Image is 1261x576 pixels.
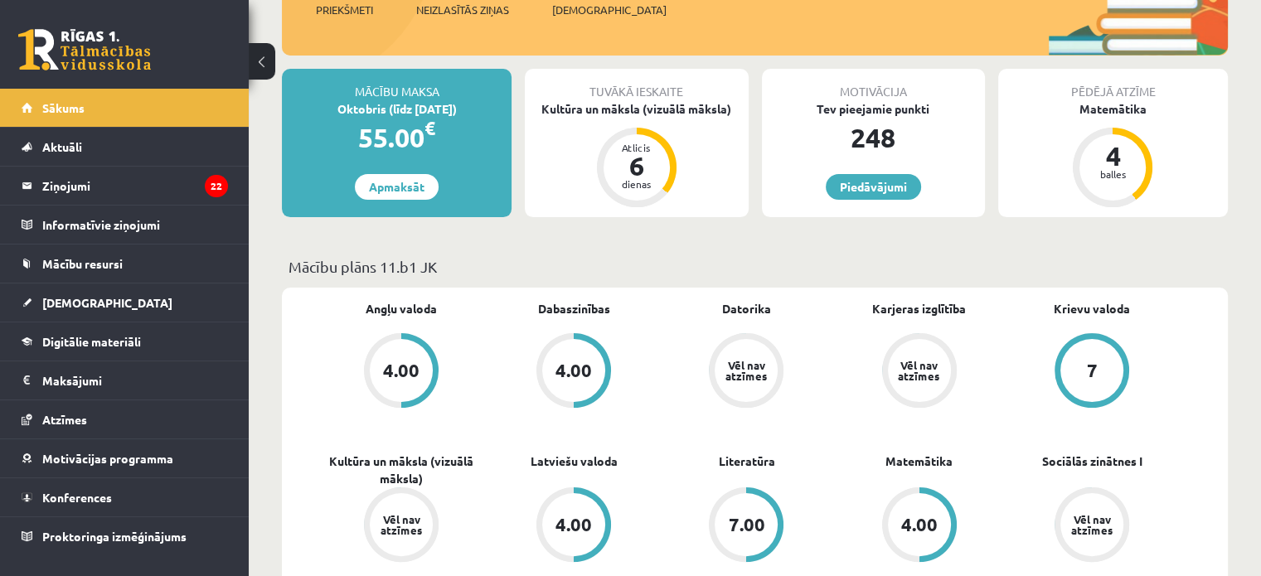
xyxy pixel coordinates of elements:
[42,167,228,205] legend: Ziņojumi
[315,487,487,565] a: Vēl nav atzīmes
[1086,361,1097,380] div: 7
[42,139,82,154] span: Aktuāli
[762,100,985,118] div: Tev pieejamie punkti
[998,69,1228,100] div: Pēdējā atzīme
[22,206,228,244] a: Informatīvie ziņojumi
[872,300,966,317] a: Karjeras izglītība
[728,515,764,534] div: 7.00
[22,167,228,205] a: Ziņojumi22
[22,283,228,322] a: [DEMOGRAPHIC_DATA]
[18,29,151,70] a: Rīgas 1. Tālmācības vidusskola
[42,490,112,505] span: Konferences
[42,206,228,244] legend: Informatīvie ziņojumi
[487,333,660,411] a: 4.00
[1006,487,1178,565] a: Vēl nav atzīmes
[612,152,662,179] div: 6
[722,300,771,317] a: Datorika
[552,2,667,18] span: [DEMOGRAPHIC_DATA]
[22,244,228,283] a: Mācību resursi
[22,517,228,555] a: Proktoringa izmēģinājums
[416,2,509,18] span: Neizlasītās ziņas
[531,453,618,470] a: Latviešu valoda
[22,322,228,361] a: Digitālie materiāli
[833,333,1006,411] a: Vēl nav atzīmes
[723,360,769,381] div: Vēl nav atzīmes
[612,179,662,189] div: dienas
[42,361,228,399] legend: Maksājumi
[383,361,420,380] div: 4.00
[366,300,437,317] a: Angļu valoda
[42,256,123,271] span: Mācību resursi
[612,143,662,152] div: Atlicis
[833,487,1006,565] a: 4.00
[42,295,172,310] span: [DEMOGRAPHIC_DATA]
[42,412,87,427] span: Atzīmes
[1054,300,1130,317] a: Krievu valoda
[885,453,953,470] a: Matemātika
[22,400,228,438] a: Atzīmes
[525,69,748,100] div: Tuvākā ieskaite
[555,361,592,380] div: 4.00
[42,451,173,466] span: Motivācijas programma
[205,175,228,197] i: 22
[282,69,512,100] div: Mācību maksa
[22,478,228,516] a: Konferences
[42,334,141,349] span: Digitālie materiāli
[660,487,832,565] a: 7.00
[282,100,512,118] div: Oktobris (līdz [DATE])
[378,514,424,535] div: Vēl nav atzīmes
[289,255,1221,278] p: Mācību plāns 11.b1 JK
[538,300,610,317] a: Dabaszinības
[896,360,943,381] div: Vēl nav atzīmes
[762,118,985,157] div: 248
[762,69,985,100] div: Motivācija
[1041,453,1142,470] a: Sociālās zinātnes I
[487,487,660,565] a: 4.00
[998,100,1228,210] a: Matemātika 4 balles
[355,174,439,200] a: Apmaksāt
[315,333,487,411] a: 4.00
[998,100,1228,118] div: Matemātika
[525,100,748,210] a: Kultūra un māksla (vizuālā māksla) Atlicis 6 dienas
[1069,514,1115,535] div: Vēl nav atzīmes
[901,515,938,534] div: 4.00
[22,128,228,166] a: Aktuāli
[282,118,512,157] div: 55.00
[1006,333,1178,411] a: 7
[660,333,832,411] a: Vēl nav atzīmes
[1088,169,1137,179] div: balles
[22,361,228,399] a: Maksājumi
[22,439,228,477] a: Motivācijas programma
[42,529,187,544] span: Proktoringa izmēģinājums
[525,100,748,118] div: Kultūra un māksla (vizuālā māksla)
[42,100,85,115] span: Sākums
[424,116,435,140] span: €
[22,89,228,127] a: Sākums
[555,515,592,534] div: 4.00
[315,453,487,487] a: Kultūra un māksla (vizuālā māksla)
[316,2,373,18] span: Priekšmeti
[826,174,921,200] a: Piedāvājumi
[718,453,774,470] a: Literatūra
[1088,143,1137,169] div: 4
